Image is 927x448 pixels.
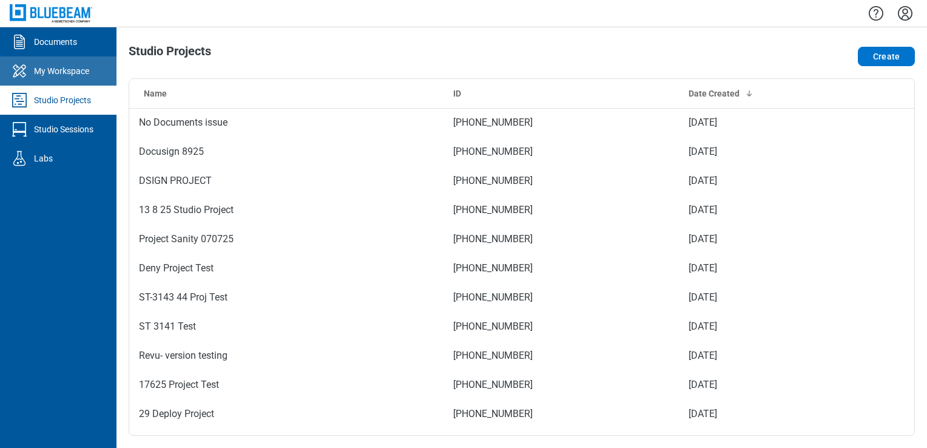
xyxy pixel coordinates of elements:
td: [PHONE_NUMBER] [443,195,679,225]
div: Date Created [689,87,826,100]
td: [DATE] [679,108,836,137]
svg: Studio Sessions [10,120,29,139]
div: ID [453,87,669,100]
button: Settings [895,3,915,24]
td: 29 Deploy Project [129,399,443,429]
td: No Documents issue [129,108,443,137]
td: [PHONE_NUMBER] [443,225,679,254]
td: [DATE] [679,137,836,166]
td: [DATE] [679,341,836,370]
td: [PHONE_NUMBER] [443,283,679,312]
div: Studio Sessions [34,123,93,135]
td: [PHONE_NUMBER] [443,341,679,370]
td: [DATE] [679,225,836,254]
td: [PHONE_NUMBER] [443,399,679,429]
td: [DATE] [679,254,836,283]
td: ST-3143 44 Proj Test [129,283,443,312]
td: [DATE] [679,195,836,225]
div: Studio Projects [34,94,91,106]
div: Labs [34,152,53,165]
td: [PHONE_NUMBER] [443,254,679,283]
td: 17625 Project Test [129,370,443,399]
button: Create [858,47,915,66]
img: Bluebeam, Inc. [10,4,92,22]
td: [PHONE_NUMBER] [443,166,679,195]
svg: Labs [10,149,29,168]
td: [PHONE_NUMBER] [443,370,679,399]
div: Name [144,87,434,100]
td: [DATE] [679,166,836,195]
td: [DATE] [679,283,836,312]
td: Project Sanity 070725 [129,225,443,254]
h1: Studio Projects [129,44,211,64]
svg: My Workspace [10,61,29,81]
td: ST 3141 Test [129,312,443,341]
td: [DATE] [679,399,836,429]
td: [PHONE_NUMBER] [443,108,679,137]
td: Deny Project Test [129,254,443,283]
svg: Documents [10,32,29,52]
div: My Workspace [34,65,89,77]
td: [DATE] [679,370,836,399]
td: DSIGN PROJECT [129,166,443,195]
td: [DATE] [679,312,836,341]
svg: Studio Projects [10,90,29,110]
td: [PHONE_NUMBER] [443,312,679,341]
td: 13 8 25 Studio Project [129,195,443,225]
div: Documents [34,36,77,48]
td: Docusign 8925 [129,137,443,166]
td: [PHONE_NUMBER] [443,137,679,166]
td: Revu- version testing [129,341,443,370]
